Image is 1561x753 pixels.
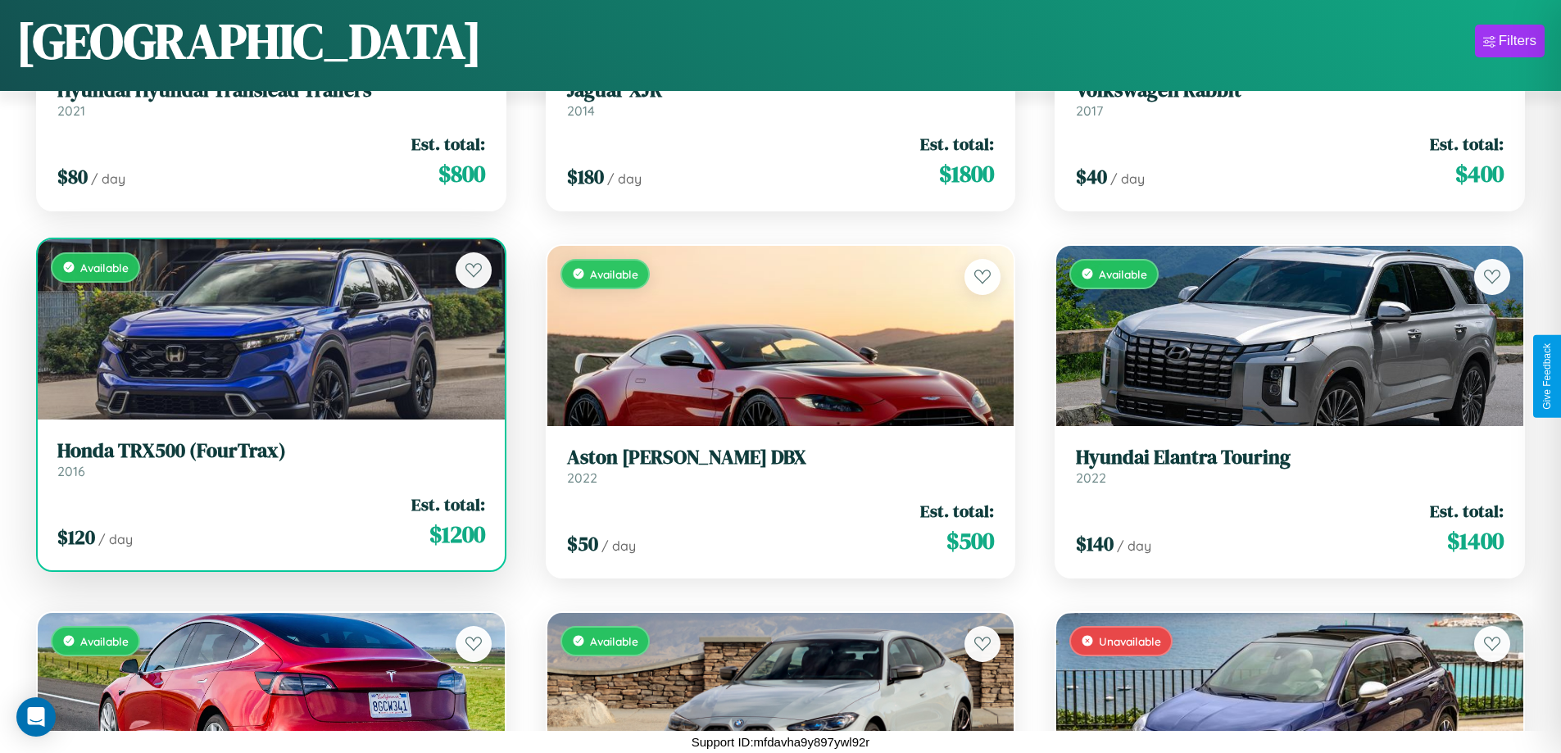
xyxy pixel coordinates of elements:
a: Aston [PERSON_NAME] DBX2022 [567,446,995,486]
a: Honda TRX500 (FourTrax)2016 [57,439,485,479]
h1: [GEOGRAPHIC_DATA] [16,7,482,75]
span: $ 40 [1076,163,1107,190]
span: $ 1800 [939,157,994,190]
h3: Volkswagen Rabbit [1076,79,1504,102]
button: Filters [1475,25,1545,57]
span: $ 1400 [1447,524,1504,557]
span: 2022 [567,469,597,486]
h3: Hyundai Elantra Touring [1076,446,1504,469]
span: / day [91,170,125,187]
span: Est. total: [920,132,994,156]
span: / day [1117,538,1151,554]
span: Est. total: [411,492,485,516]
p: Support ID: mfdavha9y897ywl92r [692,731,870,753]
span: $ 400 [1455,157,1504,190]
span: Est. total: [920,499,994,523]
span: / day [601,538,636,554]
span: Unavailable [1099,634,1161,648]
span: Available [1099,267,1147,281]
span: 2021 [57,102,85,119]
a: Jaguar XJR2014 [567,79,995,119]
span: Available [590,634,638,648]
span: 2017 [1076,102,1103,119]
span: $ 120 [57,524,95,551]
span: Est. total: [1430,499,1504,523]
span: $ 800 [438,157,485,190]
span: Available [80,261,129,274]
span: Est. total: [411,132,485,156]
a: Hyundai Elantra Touring2022 [1076,446,1504,486]
span: Available [590,267,638,281]
span: 2016 [57,463,85,479]
h3: Jaguar XJR [567,79,995,102]
div: Open Intercom Messenger [16,697,56,737]
span: / day [607,170,642,187]
div: Give Feedback [1541,343,1553,410]
span: $ 1200 [429,518,485,551]
span: / day [98,531,133,547]
span: $ 180 [567,163,604,190]
span: $ 50 [567,530,598,557]
a: Volkswagen Rabbit2017 [1076,79,1504,119]
h3: Aston [PERSON_NAME] DBX [567,446,995,469]
h3: Honda TRX500 (FourTrax) [57,439,485,463]
span: $ 140 [1076,530,1114,557]
div: Filters [1499,33,1536,49]
span: Available [80,634,129,648]
span: Est. total: [1430,132,1504,156]
span: 2022 [1076,469,1106,486]
a: Hyundai Hyundai Translead Trailers2021 [57,79,485,119]
span: $ 80 [57,163,88,190]
h3: Hyundai Hyundai Translead Trailers [57,79,485,102]
span: $ 500 [946,524,994,557]
span: 2014 [567,102,595,119]
span: / day [1110,170,1145,187]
